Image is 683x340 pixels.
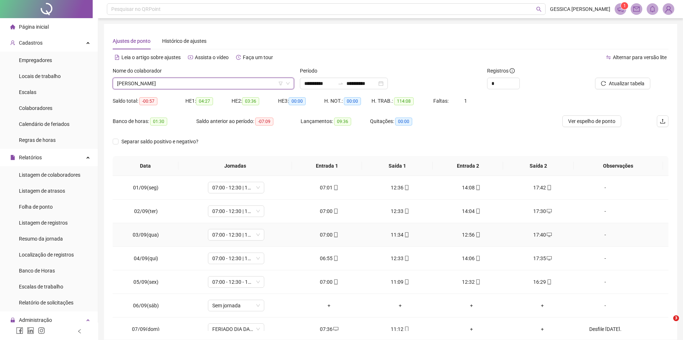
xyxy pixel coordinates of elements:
[660,118,666,124] span: upload
[606,55,611,60] span: swap
[301,117,370,126] div: Lançamentos:
[113,97,185,105] div: Saldo total:
[113,156,178,176] th: Data
[255,118,273,126] span: -07:09
[584,231,627,239] div: -
[475,256,481,261] span: mobile
[212,182,260,193] span: 07:00 - 12:30 | 14:00 - 17:30
[442,231,501,239] div: 12:56
[289,97,306,105] span: 00:00
[333,256,338,261] span: mobile
[442,254,501,262] div: 14:06
[370,254,430,262] div: 12:33
[649,6,656,12] span: bell
[442,278,501,286] div: 12:32
[19,155,42,160] span: Relatórios
[113,38,150,44] span: Ajustes de ponto
[475,209,481,214] span: mobile
[134,255,158,261] span: 04/09(qui)
[243,54,273,60] span: Faça um tour
[546,256,552,261] span: desktop
[344,97,361,105] span: 00:00
[121,54,181,60] span: Leia o artigo sobre ajustes
[370,117,439,126] div: Quitações:
[333,279,338,284] span: mobile
[19,24,49,30] span: Página inicial
[324,97,371,105] div: H. NOT.:
[236,55,241,60] span: history
[19,172,80,178] span: Listagem de colaboradores
[212,206,260,217] span: 07:00 - 12:30 | 14:00 - 17:30
[613,54,667,60] span: Alternar para versão lite
[658,315,676,333] iframe: Intercom live chat
[362,156,433,176] th: Saída 1
[139,97,157,105] span: -00:57
[403,256,409,261] span: mobile
[510,68,515,73] span: info-circle
[475,232,481,237] span: mobile
[394,97,414,105] span: 114:08
[370,302,430,310] div: +
[19,284,63,290] span: Escalas de trabalho
[299,184,359,192] div: 07:01
[442,207,501,215] div: 14:04
[19,105,52,111] span: Colaboradores
[299,231,359,239] div: 07:00
[133,279,158,285] span: 05/09(sex)
[370,325,430,333] div: 11:12
[150,118,167,126] span: 01:30
[299,254,359,262] div: 06:55
[10,155,15,160] span: file
[114,55,120,60] span: file-text
[299,325,359,333] div: 07:36
[19,317,52,323] span: Administração
[19,220,68,226] span: Listagem de registros
[212,229,260,240] span: 07:00 - 12:30 | 14:00 - 17:30
[403,185,409,190] span: mobile
[433,156,503,176] th: Entrada 2
[118,138,201,146] span: Separar saldo positivo e negativo?
[584,184,627,192] div: -
[370,184,430,192] div: 12:36
[562,115,621,127] button: Ver espelho de ponto
[212,300,260,311] span: Sem jornada
[371,97,433,105] div: H. TRAB.:
[19,137,56,143] span: Regras de horas
[19,40,43,46] span: Cadastros
[403,327,409,332] span: mobile
[133,303,159,308] span: 06/09(sáb)
[513,184,572,192] div: 17:42
[617,6,624,12] span: notification
[546,279,552,284] span: mobile
[299,207,359,215] div: 07:00
[113,117,196,126] div: Banco de horas:
[403,209,409,214] span: mobile
[299,278,359,286] div: 07:00
[395,118,412,126] span: 00:00
[487,67,515,75] span: Registros
[513,207,572,215] div: 17:30
[584,325,627,333] div: Desfile [DATE].
[300,67,322,75] label: Período
[513,302,572,310] div: +
[546,209,552,214] span: desktop
[77,329,82,334] span: left
[536,7,542,12] span: search
[333,209,338,214] span: mobile
[19,89,36,95] span: Escalas
[10,318,15,323] span: lock
[117,78,290,89] span: LUCIANA GOMES DA SILVA
[513,231,572,239] div: 17:40
[19,188,65,194] span: Listagem de atrasos
[212,324,260,335] span: FERIADO DIA DA INDEPENDÊNCIA
[334,118,351,126] span: 09:36
[162,38,206,44] span: Histórico de ajustes
[196,117,301,126] div: Saldo anterior ao período:
[113,67,166,75] label: Nome do colaborador
[442,325,501,333] div: +
[433,98,450,104] span: Faltas:
[550,5,610,13] span: GESSICA [PERSON_NAME]
[673,315,679,321] span: 3
[132,326,160,332] span: 07/09(dom)
[609,79,644,87] span: Atualizar tabela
